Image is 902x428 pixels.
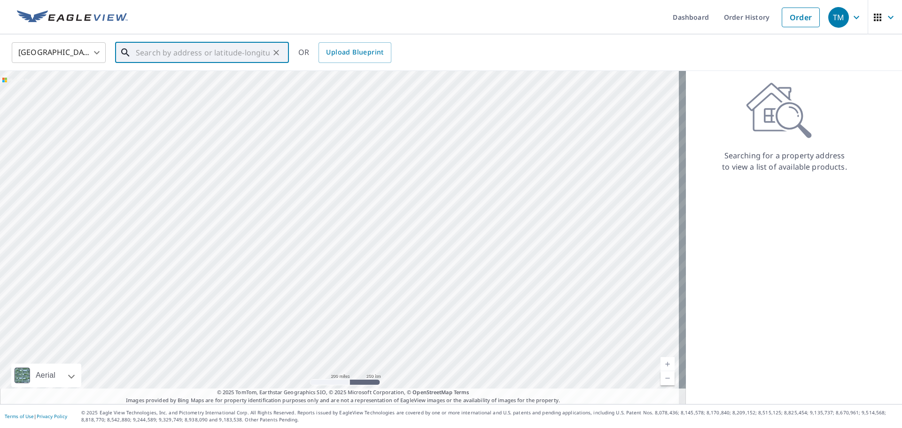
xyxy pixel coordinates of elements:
[319,42,391,63] a: Upload Blueprint
[33,364,58,387] div: Aerial
[5,413,34,420] a: Terms of Use
[782,8,820,27] a: Order
[11,364,81,387] div: Aerial
[5,413,67,419] p: |
[12,39,106,66] div: [GEOGRAPHIC_DATA]
[412,389,452,396] a: OpenStreetMap
[217,389,469,397] span: © 2025 TomTom, Earthstar Geographics SIO, © 2025 Microsoft Corporation, ©
[722,150,848,172] p: Searching for a property address to view a list of available products.
[661,357,675,371] a: Current Level 5, Zoom In
[81,409,897,423] p: © 2025 Eagle View Technologies, Inc. and Pictometry International Corp. All Rights Reserved. Repo...
[454,389,469,396] a: Terms
[136,39,270,66] input: Search by address or latitude-longitude
[37,413,67,420] a: Privacy Policy
[661,371,675,385] a: Current Level 5, Zoom Out
[828,7,849,28] div: TM
[326,47,383,58] span: Upload Blueprint
[270,46,283,59] button: Clear
[17,10,128,24] img: EV Logo
[298,42,391,63] div: OR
